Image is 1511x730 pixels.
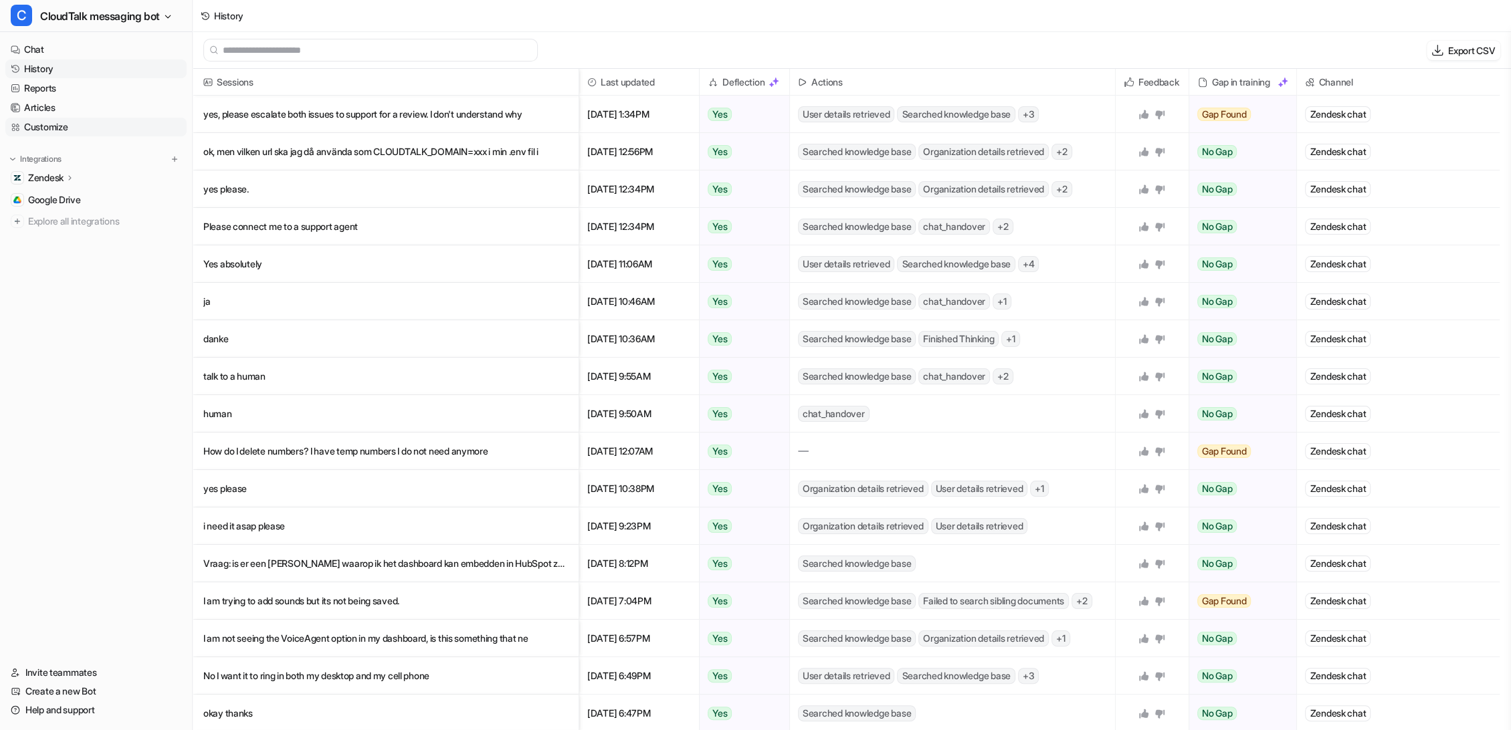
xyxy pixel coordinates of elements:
span: Yes [708,707,732,720]
div: Zendesk chat [1305,368,1371,384]
span: [DATE] 11:06AM [585,245,694,283]
button: Yes [700,582,782,620]
span: chat_handover [918,219,990,235]
button: No Gap [1189,170,1288,208]
h2: Feedback [1138,69,1179,96]
span: Explore all integrations [28,211,181,232]
span: Sessions [198,69,573,96]
button: Yes [700,170,782,208]
button: Gap Found [1189,582,1288,620]
button: Export CSV [1427,41,1500,60]
span: No Gap [1197,295,1237,308]
span: No Gap [1197,707,1237,720]
button: No Gap [1189,620,1288,657]
button: No Gap [1189,657,1288,695]
span: [DATE] 12:34PM [585,208,694,245]
div: Zendesk chat [1305,181,1371,197]
img: Zendesk [13,174,21,182]
span: [DATE] 7:04PM [585,582,694,620]
button: No Gap [1189,470,1288,507]
div: Zendesk chat [1305,219,1371,235]
span: Organization details retrieved [798,481,928,497]
span: [DATE] 1:34PM [585,96,694,133]
button: Integrations [5,152,66,166]
span: Yes [708,594,732,608]
span: Yes [708,220,732,233]
button: No Gap [1189,545,1288,582]
span: [DATE] 12:34PM [585,170,694,208]
span: Yes [708,370,732,383]
span: Yes [708,445,732,458]
span: Searched knowledge base [798,331,916,347]
span: Google Drive [28,193,81,207]
span: Searched knowledge base [897,668,1015,684]
span: Yes [708,632,732,645]
p: Yes absolutely [203,245,568,283]
div: Zendesk chat [1305,256,1371,272]
button: No Gap [1189,133,1288,170]
p: I am trying to add sounds but its not being saved. [203,582,568,620]
span: No Gap [1197,669,1237,683]
span: Yes [708,295,732,308]
span: chat_handover [918,368,990,384]
img: Google Drive [13,196,21,204]
span: + 1 [1001,331,1020,347]
span: User details retrieved [798,106,895,122]
div: Zendesk chat [1305,293,1371,310]
span: Gap Found [1197,108,1251,121]
span: Yes [708,669,732,683]
button: No Gap [1189,507,1288,545]
a: Chat [5,40,187,59]
span: C [11,5,32,26]
button: Yes [700,283,782,320]
span: Yes [708,145,732,158]
span: Yes [708,182,732,196]
span: Organization details retrieved [918,630,1049,646]
span: Organization details retrieved [918,181,1049,197]
span: Organization details retrieved [918,144,1049,160]
span: Searched knowledge base [798,630,916,646]
span: Finished Thinking [918,331,999,347]
button: Yes [700,433,782,470]
span: Searched knowledge base [798,593,916,609]
p: No I want it to ring in both my desktop and my cell phone [203,657,568,695]
button: Yes [700,245,782,283]
span: User details retrieved [931,518,1028,534]
span: [DATE] 10:36AM [585,320,694,358]
p: talk to a human [203,358,568,395]
span: Yes [708,557,732,570]
span: + 1 [1030,481,1049,497]
p: Zendesk [28,171,64,185]
span: Failed to search sibling documents [918,593,1069,609]
span: Searched knowledge base [897,106,1015,122]
button: No Gap [1189,208,1288,245]
span: Searched knowledge base [798,293,916,310]
button: Gap Found [1189,96,1288,133]
img: expand menu [8,154,17,164]
span: Searched knowledge base [798,144,916,160]
button: Yes [700,320,782,358]
a: Create a new Bot [5,682,187,701]
span: No Gap [1197,482,1237,495]
span: Gap Found [1197,594,1251,608]
span: + 2 [993,368,1013,384]
span: No Gap [1197,557,1237,570]
span: Yes [708,332,732,346]
p: I am not seeing the VoiceAgent option in my dashboard, is this something that ne [203,620,568,657]
span: [DATE] 9:55AM [585,358,694,395]
p: How do I delete numbers? I have temp numbers I do not need anymore [203,433,568,470]
span: + 2 [993,219,1013,235]
span: + 2 [1051,181,1072,197]
div: Zendesk chat [1305,144,1371,160]
span: No Gap [1197,332,1237,346]
span: Yes [708,519,732,533]
a: Reports [5,79,187,98]
div: History [214,9,243,23]
button: No Gap [1189,283,1288,320]
button: No Gap [1189,395,1288,433]
span: No Gap [1197,220,1237,233]
span: + 3 [1018,106,1039,122]
span: [DATE] 9:50AM [585,395,694,433]
p: danke [203,320,568,358]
